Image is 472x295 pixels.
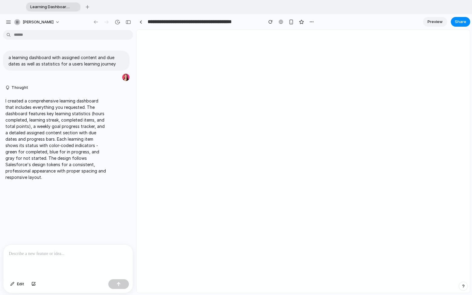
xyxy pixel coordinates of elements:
[12,17,63,27] button: [PERSON_NAME]
[26,2,80,12] div: Learning Dashboard with Progress and Due Dates
[423,17,447,27] a: Preview
[451,17,470,27] button: Share
[428,19,443,25] span: Preview
[8,54,124,67] p: a learning dashboard with assigned content and due dates as well as statistics for a users learni...
[28,4,71,10] span: Learning Dashboard with Progress and Due Dates
[7,279,27,289] button: Edit
[455,19,466,25] span: Share
[17,281,24,287] span: Edit
[23,19,54,25] span: [PERSON_NAME]
[5,98,107,180] p: I created a comprehensive learning dashboard that includes everything you requested. The dashboar...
